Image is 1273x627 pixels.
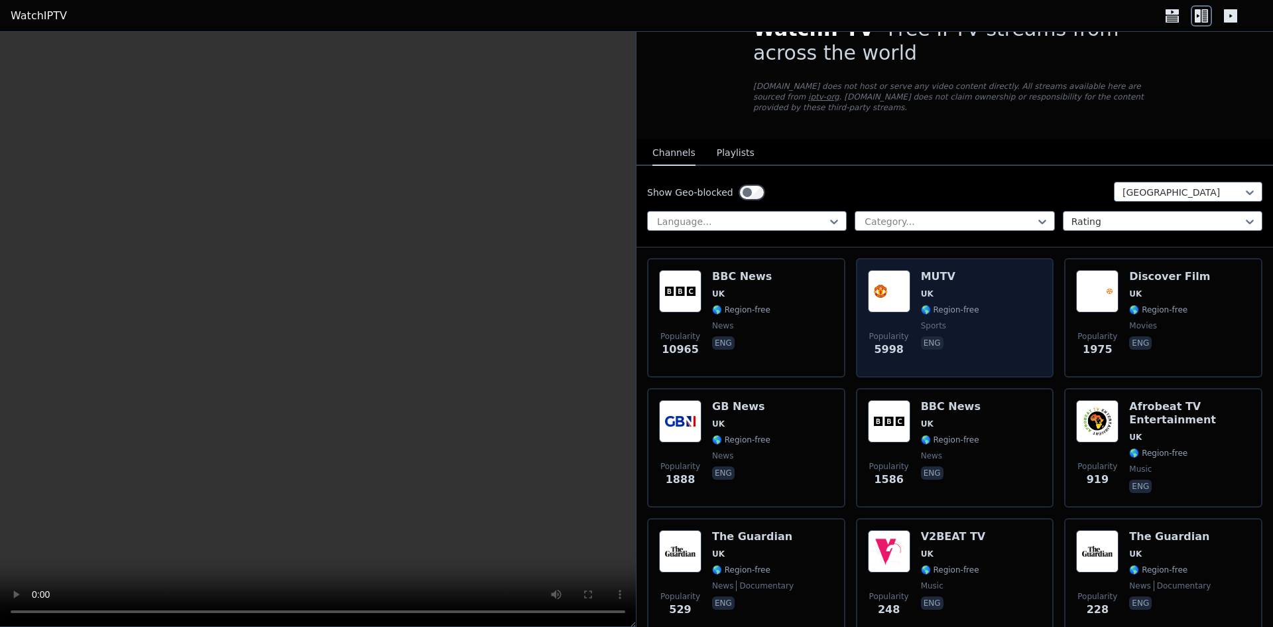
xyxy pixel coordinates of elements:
[921,289,934,299] span: UK
[659,270,701,313] img: BBC News
[712,289,725,299] span: UK
[921,530,986,543] h6: V2BEAT TV
[921,419,934,429] span: UK
[1129,336,1152,350] p: eng
[921,320,946,331] span: sports
[753,81,1156,113] p: [DOMAIN_NAME] does not host or serve any video content directly. All streams available here are s...
[712,581,733,591] span: news
[669,602,691,618] span: 529
[712,549,725,559] span: UK
[1077,461,1117,472] span: Popularity
[1129,320,1157,331] span: movies
[1087,602,1109,618] span: 228
[921,466,943,480] p: eng
[878,602,900,618] span: 248
[660,591,700,602] span: Popularity
[921,549,934,559] span: UK
[1129,480,1152,493] p: eng
[1083,342,1113,358] span: 1975
[921,305,979,315] span: 🌎 Region-free
[868,400,910,443] img: BBC News
[868,270,910,313] img: MUTV
[921,596,943,610] p: eng
[869,591,909,602] span: Popularity
[1129,289,1142,299] span: UK
[652,141,696,166] button: Channels
[1129,305,1187,315] span: 🌎 Region-free
[874,472,904,488] span: 1586
[666,472,696,488] span: 1888
[1129,530,1211,543] h6: The Guardian
[1129,565,1187,575] span: 🌎 Region-free
[1129,400,1250,427] h6: Afrobeat TV Entertainment
[11,8,67,24] a: WatchIPTV
[1154,581,1211,591] span: documentary
[1129,464,1152,474] span: music
[1076,400,1119,443] img: Afrobeat TV Entertainment
[874,342,904,358] span: 5998
[712,435,770,445] span: 🌎 Region-free
[712,400,770,413] h6: GB News
[1129,448,1187,458] span: 🌎 Region-free
[712,305,770,315] span: 🌎 Region-free
[660,461,700,472] span: Popularity
[921,565,979,575] span: 🌎 Region-free
[717,141,755,166] button: Playlists
[1076,530,1119,573] img: The Guardian
[647,186,733,199] label: Show Geo-blocked
[921,270,979,283] h6: MUTV
[712,336,735,350] p: eng
[1077,591,1117,602] span: Popularity
[712,320,733,331] span: news
[712,451,733,461] span: news
[921,400,981,413] h6: BBC News
[1087,472,1109,488] span: 919
[712,419,725,429] span: UK
[1129,432,1142,443] span: UK
[1129,549,1142,559] span: UK
[1129,596,1152,610] p: eng
[1077,331,1117,342] span: Popularity
[921,451,942,461] span: news
[921,581,943,591] span: music
[868,530,910,573] img: V2BEAT TV
[659,530,701,573] img: The Guardian
[659,400,701,443] img: GB News
[712,596,735,610] p: eng
[1129,581,1150,591] span: news
[660,331,700,342] span: Popularity
[712,466,735,480] p: eng
[1129,270,1210,283] h6: Discover Film
[712,530,794,543] h6: The Guardian
[712,270,772,283] h6: BBC News
[1076,270,1119,313] img: Discover Film
[921,336,943,350] p: eng
[662,342,699,358] span: 10965
[869,331,909,342] span: Popularity
[808,92,839,102] a: iptv-org
[712,565,770,575] span: 🌎 Region-free
[736,581,794,591] span: documentary
[921,435,979,445] span: 🌎 Region-free
[869,461,909,472] span: Popularity
[753,17,1156,65] h1: - Free IPTV streams from across the world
